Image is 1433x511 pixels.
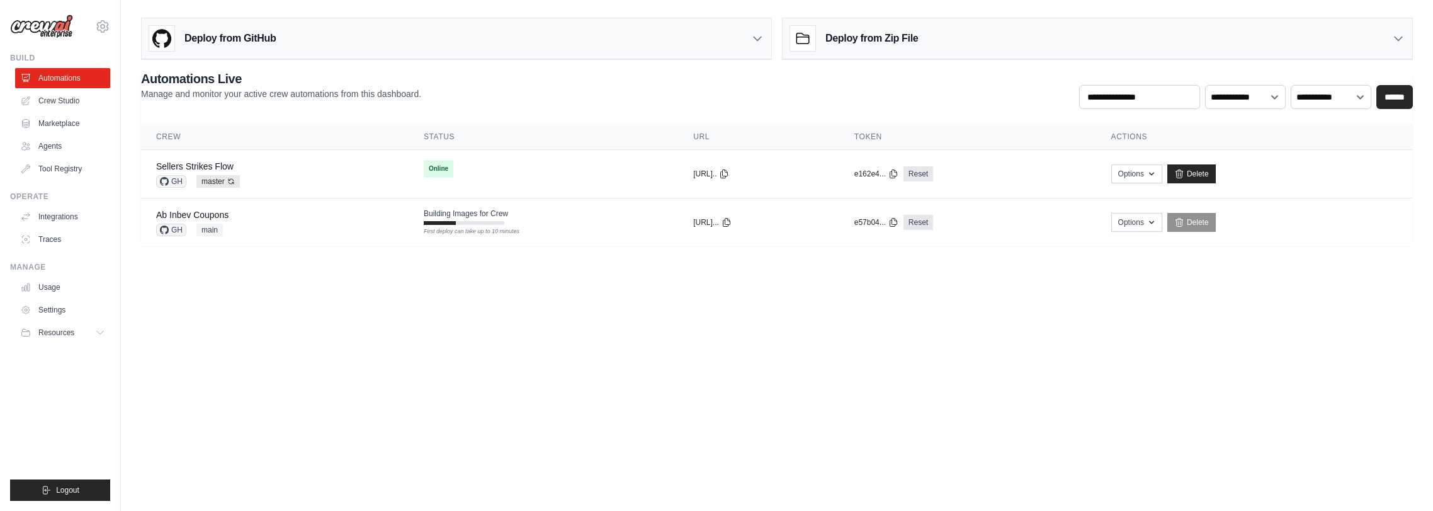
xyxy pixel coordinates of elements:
[825,31,918,46] h3: Deploy from Zip File
[409,124,678,150] th: Status
[141,88,421,100] p: Manage and monitor your active crew automations from this dashboard.
[1111,164,1162,183] button: Options
[15,229,110,250] a: Traces
[1096,124,1413,150] th: Actions
[141,70,421,88] h2: Automations Live
[15,159,110,179] a: Tool Registry
[15,68,110,88] a: Automations
[854,217,898,227] button: e57b04...
[196,224,223,236] span: main
[424,160,453,178] span: Online
[15,136,110,156] a: Agents
[1167,164,1216,183] a: Delete
[15,113,110,134] a: Marketplace
[10,14,73,38] img: Logo
[424,227,504,236] div: First deploy can take up to 10 minutes
[678,124,839,150] th: URL
[156,161,234,171] a: Sellers Strikes Flow
[10,262,110,272] div: Manage
[839,124,1096,150] th: Token
[854,169,898,179] button: e162e4...
[56,485,79,495] span: Logout
[15,207,110,227] a: Integrations
[424,209,508,219] span: Building Images for Crew
[149,26,174,51] img: GitHub Logo
[10,479,110,501] button: Logout
[15,300,110,320] a: Settings
[156,175,186,188] span: GH
[15,91,110,111] a: Crew Studio
[903,166,933,181] a: Reset
[156,210,229,220] a: Ab Inbev Coupons
[141,124,409,150] th: Crew
[10,192,110,202] div: Operate
[196,175,240,188] span: master
[15,277,110,297] a: Usage
[184,31,276,46] h3: Deploy from GitHub
[903,215,933,230] a: Reset
[1167,213,1216,232] a: Delete
[38,328,74,338] span: Resources
[10,53,110,63] div: Build
[156,224,186,236] span: GH
[15,323,110,343] button: Resources
[1111,213,1162,232] button: Options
